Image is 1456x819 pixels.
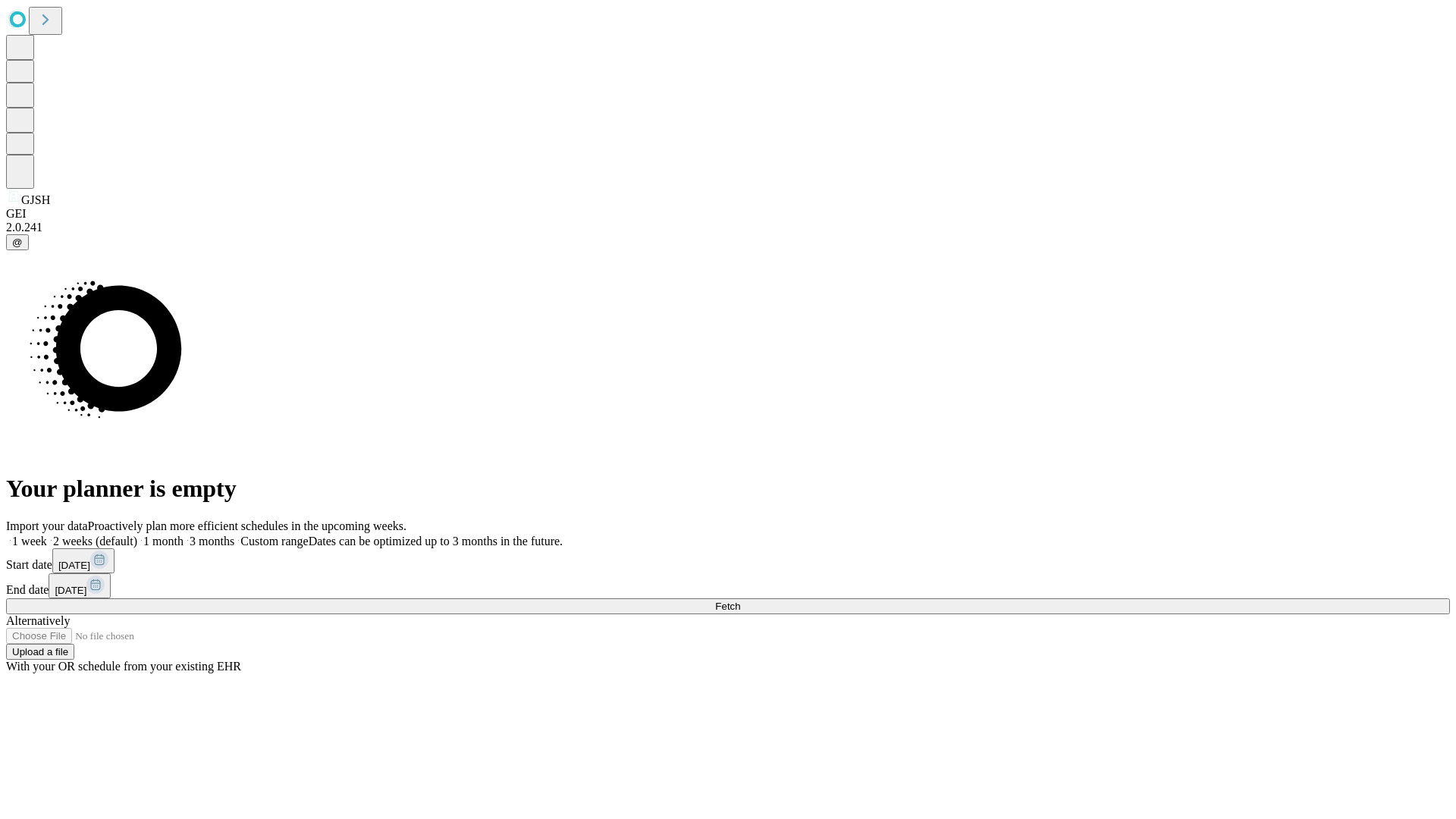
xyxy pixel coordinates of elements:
span: GJSH [21,193,50,206]
button: Fetch [6,598,1450,614]
span: @ [12,237,23,248]
span: 3 months [190,535,234,548]
span: Fetch [715,601,740,612]
div: End date [6,573,1450,598]
h1: Your planner is empty [6,475,1450,503]
button: [DATE] [52,548,115,573]
span: [DATE] [58,560,90,571]
span: Dates can be optimized up to 3 months in the future. [309,535,563,548]
span: Import your data [6,519,88,532]
div: 2.0.241 [6,221,1450,234]
div: Start date [6,548,1450,573]
span: Custom range [240,535,308,548]
span: 1 month [143,535,184,548]
span: Proactively plan more efficient schedules in the upcoming weeks. [88,519,406,532]
span: [DATE] [55,585,86,596]
span: 2 weeks (default) [53,535,137,548]
div: GEI [6,207,1450,221]
button: Upload a file [6,644,74,660]
button: @ [6,234,29,250]
span: 1 week [12,535,47,548]
span: With your OR schedule from your existing EHR [6,660,241,673]
button: [DATE] [49,573,111,598]
span: Alternatively [6,614,70,627]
